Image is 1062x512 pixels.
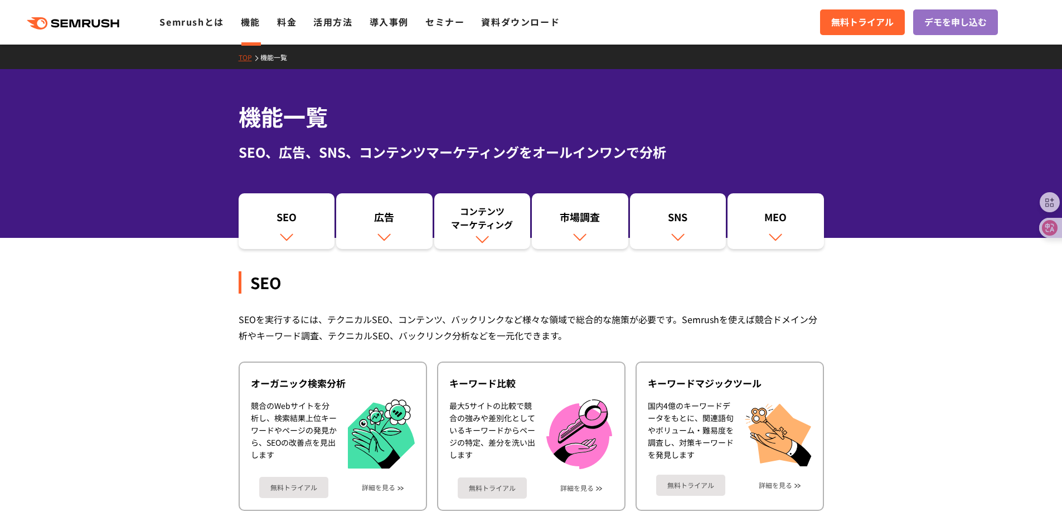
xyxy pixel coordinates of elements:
a: Semrushとは [159,15,224,28]
div: 広告 [342,210,427,229]
div: キーワード比較 [449,377,613,390]
a: デモを申し込む [913,9,998,35]
div: SEO [244,210,329,229]
img: オーガニック検索分析 [348,399,415,469]
span: 無料トライアル [831,15,894,30]
a: 詳細を見る [362,484,395,491]
a: 機能一覧 [260,52,295,62]
img: キーワードマジックツール [745,399,812,466]
a: 詳細を見る [560,484,594,492]
img: キーワード比較 [546,399,612,469]
div: コンテンツ マーケティング [440,204,525,231]
a: 無料トライアル [458,477,527,499]
a: 機能 [241,15,260,28]
a: 詳細を見る [759,481,792,489]
a: 無料トライアル [656,475,725,496]
div: SEOを実行するには、テクニカルSEO、コンテンツ、バックリンクなど様々な領域で総合的な施策が必要です。Semrushを使えば競合ドメイン分析やキーワード調査、テクニカルSEO、バックリンク分析... [239,311,824,344]
div: MEO [733,210,818,229]
a: SNS [630,193,726,249]
span: デモを申し込む [924,15,987,30]
div: SEO、広告、SNS、コンテンツマーケティングをオールインワンで分析 [239,142,824,162]
div: 国内4億のキーワードデータをもとに、関連語句やボリューム・難易度を調査し、対策キーワードを発見します [648,399,734,466]
a: 広告 [336,193,433,249]
div: 最大5サイトの比較で競合の強みや差別化としているキーワードからページの特定、差分を洗い出します [449,399,535,469]
a: コンテンツマーケティング [434,193,531,249]
a: MEO [728,193,824,249]
div: キーワードマジックツール [648,377,812,390]
a: 無料トライアル [820,9,905,35]
a: TOP [239,52,260,62]
a: セミナー [425,15,464,28]
div: SEO [239,271,824,294]
div: オーガニック検索分析 [251,377,415,390]
a: 資料ダウンロード [481,15,560,28]
a: 導入事例 [370,15,409,28]
div: 競合のWebサイトを分析し、検索結果上位キーワードやページの発見から、SEOの改善点を見出します [251,399,337,469]
a: 市場調査 [532,193,628,249]
h1: 機能一覧 [239,100,824,133]
a: 無料トライアル [259,477,328,498]
a: 料金 [277,15,297,28]
div: SNS [636,210,721,229]
a: 活用方法 [313,15,352,28]
div: 市場調査 [537,210,623,229]
a: SEO [239,193,335,249]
